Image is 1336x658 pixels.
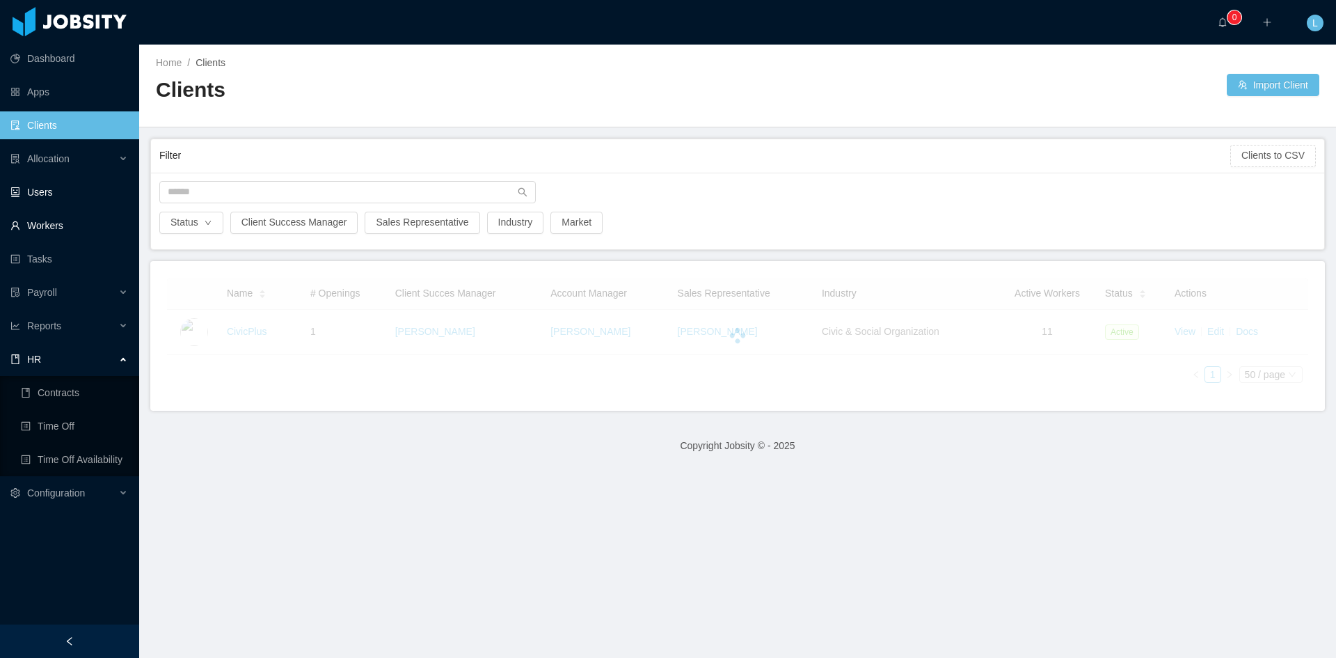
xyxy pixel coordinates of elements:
[1230,145,1316,167] button: Clients to CSV
[518,187,527,197] i: icon: search
[487,212,544,234] button: Industry
[10,154,20,164] i: icon: solution
[187,57,190,68] span: /
[365,212,479,234] button: Sales Representative
[10,245,128,273] a: icon: profileTasks
[10,354,20,364] i: icon: book
[10,212,128,240] a: icon: userWorkers
[27,320,61,331] span: Reports
[27,153,70,164] span: Allocation
[27,287,57,298] span: Payroll
[1227,10,1241,24] sup: 0
[139,422,1336,470] footer: Copyright Jobsity © - 2025
[27,354,41,365] span: HR
[10,111,128,139] a: icon: auditClients
[21,412,128,440] a: icon: profileTime Off
[10,178,128,206] a: icon: robotUsers
[196,57,225,68] span: Clients
[21,379,128,407] a: icon: bookContracts
[1312,15,1318,31] span: L
[550,212,603,234] button: Market
[159,143,1230,169] div: Filter
[10,45,128,72] a: icon: pie-chartDashboard
[230,212,358,234] button: Client Success Manager
[1227,74,1319,96] button: icon: usergroup-addImport Client
[10,488,20,498] i: icon: setting
[1218,17,1227,27] i: icon: bell
[21,446,128,473] a: icon: profileTime Off Availability
[156,76,738,104] h2: Clients
[159,212,223,234] button: Statusicon: down
[10,288,20,297] i: icon: file-protect
[10,78,128,106] a: icon: appstoreApps
[1262,17,1272,27] i: icon: plus
[27,487,85,499] span: Configuration
[10,321,20,331] i: icon: line-chart
[156,57,182,68] a: Home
